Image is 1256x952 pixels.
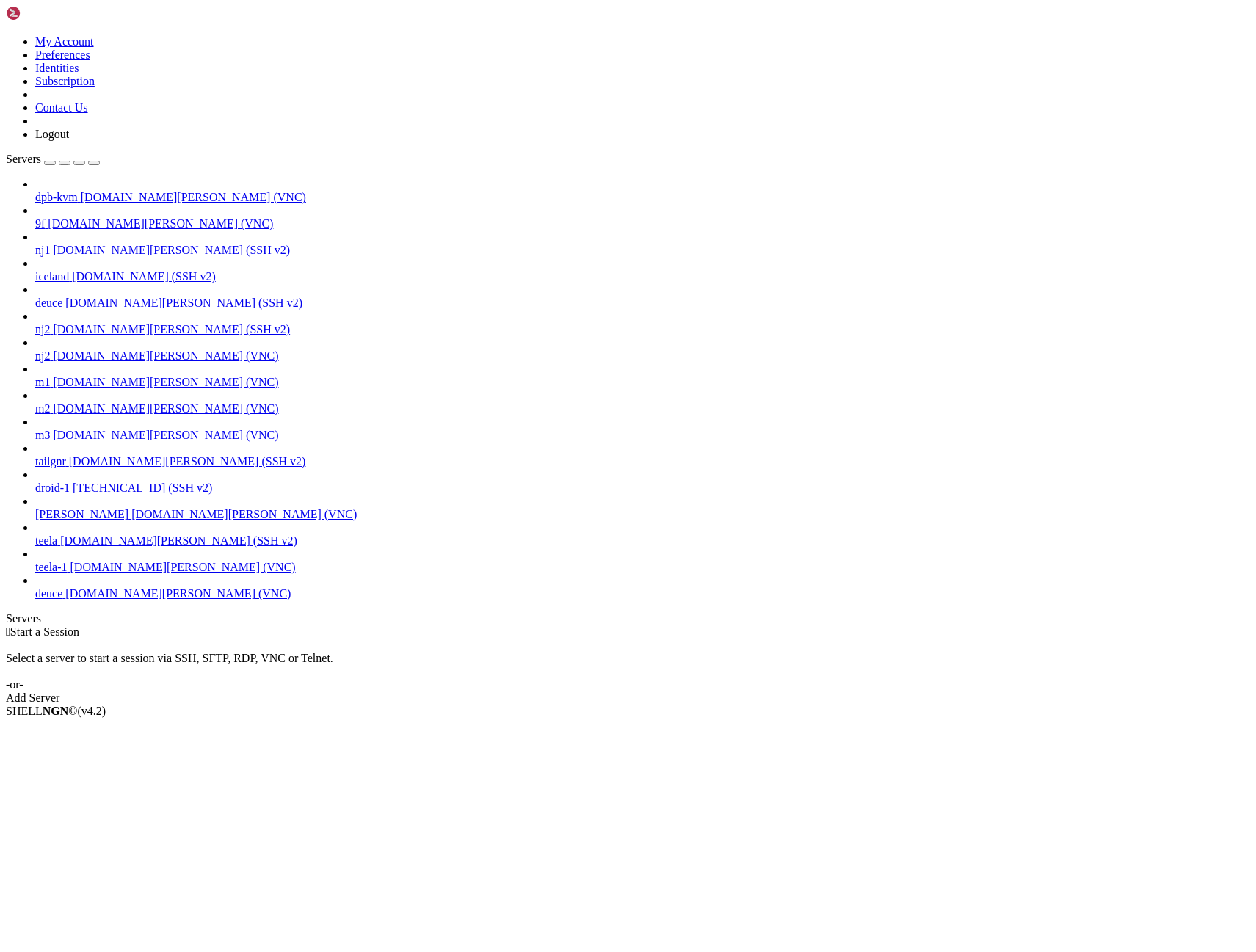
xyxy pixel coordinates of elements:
span: droid-1 [35,482,70,494]
a: dpb-kvm [DOMAIN_NAME][PERSON_NAME] (VNC) [35,191,1250,204]
a: droid-1 [TECHNICAL_ID] (SSH v2) [35,482,1250,495]
li: m3 [DOMAIN_NAME][PERSON_NAME] (VNC) [35,415,1250,442]
li: m1 [DOMAIN_NAME][PERSON_NAME] (VNC) [35,363,1250,389]
span: nj1 [35,244,50,256]
span: m3 [35,429,50,441]
span: [DOMAIN_NAME][PERSON_NAME] (VNC) [65,587,291,600]
li: iceland [DOMAIN_NAME] (SSH v2) [35,257,1250,283]
li: droid-1 [TECHNICAL_ID] (SSH v2) [35,468,1250,495]
a: [PERSON_NAME] [DOMAIN_NAME][PERSON_NAME] (VNC) [35,508,1250,521]
span: dpb-kvm [35,191,78,203]
a: tailgnr [DOMAIN_NAME][PERSON_NAME] (SSH v2) [35,455,1250,468]
span: [DOMAIN_NAME][PERSON_NAME] (SSH v2) [53,323,290,335]
span: [DOMAIN_NAME][PERSON_NAME] (SSH v2) [60,534,297,547]
a: nj2 [DOMAIN_NAME][PERSON_NAME] (SSH v2) [35,323,1250,336]
div: Select a server to start a session via SSH, SFTP, RDP, VNC or Telnet. -or- [6,639,1250,691]
a: 9f [DOMAIN_NAME][PERSON_NAME] (VNC) [35,217,1250,230]
span: [DOMAIN_NAME][PERSON_NAME] (VNC) [53,349,278,362]
span: [TECHNICAL_ID] (SSH v2) [73,482,212,494]
span: [DOMAIN_NAME][PERSON_NAME] (VNC) [48,217,273,230]
a: m1 [DOMAIN_NAME][PERSON_NAME] (VNC) [35,376,1250,389]
a: Contact Us [35,101,88,114]
a: Preferences [35,48,90,61]
span:  [6,625,10,638]
a: My Account [35,35,94,48]
span: nj2 [35,349,50,362]
div: Add Server [6,691,1250,705]
a: m3 [DOMAIN_NAME][PERSON_NAME] (VNC) [35,429,1250,442]
span: nj2 [35,323,50,335]
span: [DOMAIN_NAME][PERSON_NAME] (VNC) [53,402,278,415]
span: [DOMAIN_NAME][PERSON_NAME] (VNC) [53,376,278,388]
li: dpb-kvm [DOMAIN_NAME][PERSON_NAME] (VNC) [35,178,1250,204]
li: teela-1 [DOMAIN_NAME][PERSON_NAME] (VNC) [35,548,1250,574]
span: [DOMAIN_NAME][PERSON_NAME] (SSH v2) [69,455,306,468]
li: tailgnr [DOMAIN_NAME][PERSON_NAME] (SSH v2) [35,442,1250,468]
li: 9f [DOMAIN_NAME][PERSON_NAME] (VNC) [35,204,1250,230]
span: [DOMAIN_NAME][PERSON_NAME] (VNC) [131,508,357,520]
li: deuce [DOMAIN_NAME][PERSON_NAME] (VNC) [35,574,1250,600]
img: Shellngn [6,6,90,21]
a: Subscription [35,75,95,87]
a: teela-1 [DOMAIN_NAME][PERSON_NAME] (VNC) [35,561,1250,574]
div: Servers [6,612,1250,625]
span: iceland [35,270,69,283]
span: deuce [35,587,62,600]
a: nj1 [DOMAIN_NAME][PERSON_NAME] (SSH v2) [35,244,1250,257]
a: Logout [35,128,69,140]
span: m1 [35,376,50,388]
span: SHELL © [6,705,106,717]
li: nj2 [DOMAIN_NAME][PERSON_NAME] (VNC) [35,336,1250,363]
li: deuce [DOMAIN_NAME][PERSON_NAME] (SSH v2) [35,283,1250,310]
span: [DOMAIN_NAME][PERSON_NAME] (SSH v2) [65,297,302,309]
a: nj2 [DOMAIN_NAME][PERSON_NAME] (VNC) [35,349,1250,363]
li: [PERSON_NAME] [DOMAIN_NAME][PERSON_NAME] (VNC) [35,495,1250,521]
b: NGN [43,705,69,717]
span: [DOMAIN_NAME][PERSON_NAME] (VNC) [53,429,278,441]
a: deuce [DOMAIN_NAME][PERSON_NAME] (VNC) [35,587,1250,600]
li: nj2 [DOMAIN_NAME][PERSON_NAME] (SSH v2) [35,310,1250,336]
span: tailgnr [35,455,66,468]
li: m2 [DOMAIN_NAME][PERSON_NAME] (VNC) [35,389,1250,415]
span: [PERSON_NAME] [35,508,128,520]
a: iceland [DOMAIN_NAME] (SSH v2) [35,270,1250,283]
span: teela-1 [35,561,68,573]
span: [DOMAIN_NAME] (SSH v2) [72,270,216,283]
li: nj1 [DOMAIN_NAME][PERSON_NAME] (SSH v2) [35,230,1250,257]
span: [DOMAIN_NAME][PERSON_NAME] (VNC) [70,561,296,573]
a: m2 [DOMAIN_NAME][PERSON_NAME] (VNC) [35,402,1250,415]
span: deuce [35,297,62,309]
li: teela [DOMAIN_NAME][PERSON_NAME] (SSH v2) [35,521,1250,548]
a: teela [DOMAIN_NAME][PERSON_NAME] (SSH v2) [35,534,1250,548]
span: teela [35,534,57,547]
span: 4.2.0 [78,705,106,717]
span: Servers [6,153,41,165]
span: 9f [35,217,45,230]
span: m2 [35,402,50,415]
span: [DOMAIN_NAME][PERSON_NAME] (VNC) [81,191,306,203]
a: deuce [DOMAIN_NAME][PERSON_NAME] (SSH v2) [35,297,1250,310]
span: [DOMAIN_NAME][PERSON_NAME] (SSH v2) [53,244,290,256]
a: Servers [6,153,100,165]
a: Identities [35,62,79,74]
span: Start a Session [10,625,79,638]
